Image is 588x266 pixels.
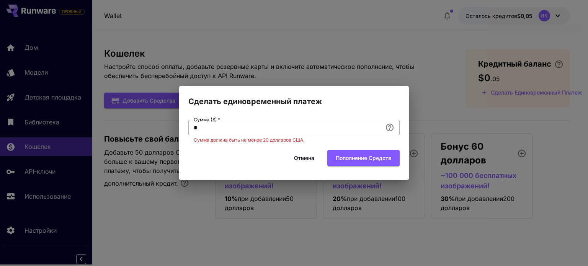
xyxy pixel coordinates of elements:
[294,155,314,161] font: Отмена
[336,155,391,161] font: Пополнение средств
[194,137,304,143] font: Сумма должна быть не менее 20 долларов США.
[194,117,217,122] font: Сумма ($)
[327,150,400,166] button: Пополнение средств
[287,150,321,166] button: Отмена
[188,97,322,106] font: Сделать единовременный платеж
